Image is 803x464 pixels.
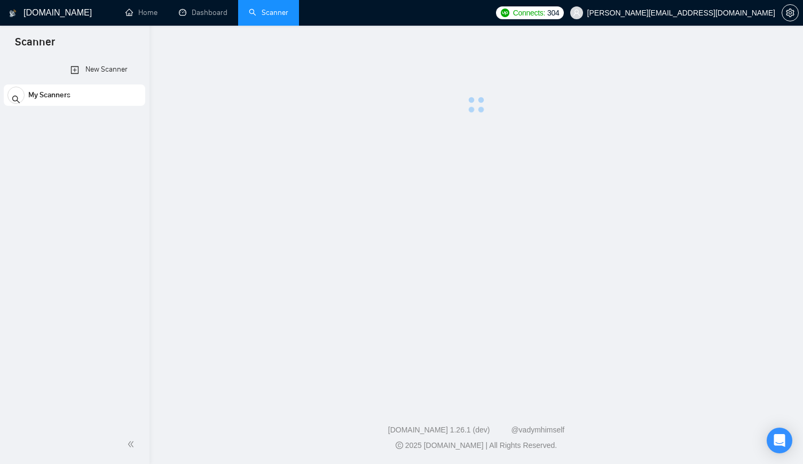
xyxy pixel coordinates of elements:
span: Connects: [513,7,545,19]
img: upwork-logo.png [501,9,509,17]
a: @vadymhimself [511,426,564,434]
button: setting [782,4,799,21]
div: Open Intercom Messenger [767,428,792,453]
a: [DOMAIN_NAME] 1.26.1 (dev) [388,426,490,434]
a: New Scanner [70,59,79,81]
li: New Scanner [4,59,145,80]
span: copyright [396,442,403,449]
span: 304 [547,7,559,19]
span: user [573,9,580,17]
div: 2025 [DOMAIN_NAME] | All Rights Reserved. [158,440,794,451]
a: dashboardDashboard [179,8,227,17]
li: My Scanners [4,84,145,110]
img: logo [9,5,17,22]
a: setting [782,9,799,17]
a: homeHome [125,8,158,17]
span: My Scanners [28,84,70,106]
a: searchScanner [249,8,288,17]
span: search [12,88,20,110]
span: Scanner [6,34,64,57]
span: double-left [127,439,138,450]
button: search [7,87,25,104]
